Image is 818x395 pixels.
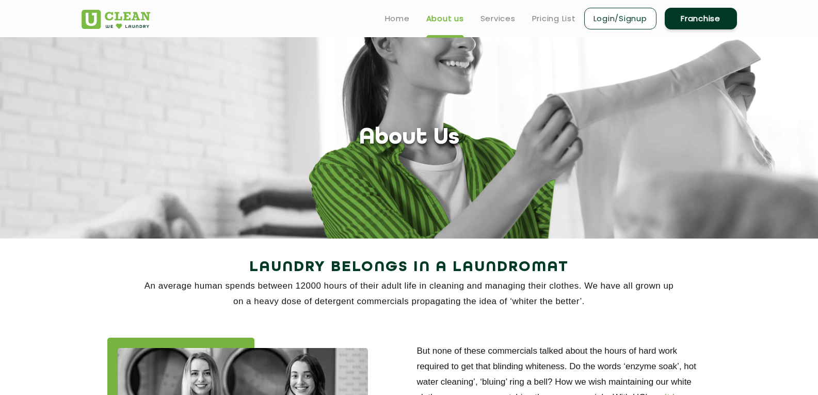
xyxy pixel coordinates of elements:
p: An average human spends between 12000 hours of their adult life in cleaning and managing their cl... [82,278,737,309]
a: Pricing List [532,12,576,25]
a: Home [385,12,410,25]
img: UClean Laundry and Dry Cleaning [82,10,150,29]
h2: Laundry Belongs in a Laundromat [82,255,737,280]
h1: About Us [359,125,459,151]
a: About us [426,12,464,25]
a: Login/Signup [584,8,656,29]
a: Services [480,12,516,25]
a: Franchise [665,8,737,29]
